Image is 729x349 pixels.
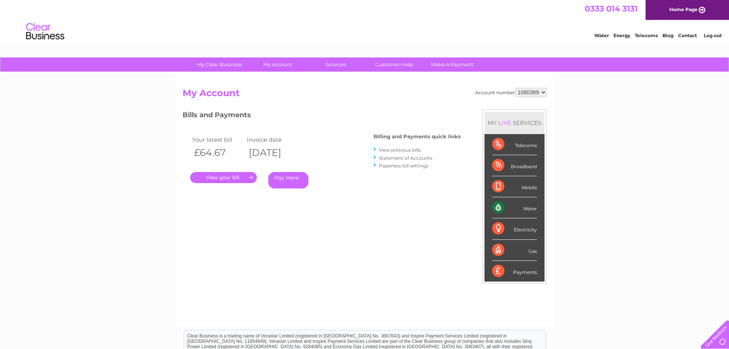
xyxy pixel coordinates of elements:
[635,33,658,38] a: Telecoms
[594,33,609,38] a: Water
[304,57,367,72] a: Services
[268,172,308,188] a: Pay Here
[379,155,432,161] a: Statement of Accounts
[379,147,421,153] a: View previous bills
[585,4,638,13] a: 0333 014 3131
[492,240,537,261] div: Gas
[484,112,545,134] div: MY SERVICES
[475,88,547,97] div: Account number
[497,119,513,126] div: LIVE
[379,163,428,169] a: Paperless bill settings
[183,110,461,123] h3: Bills and Payments
[492,197,537,218] div: Water
[613,33,630,38] a: Energy
[188,57,251,72] a: My Clear Business
[492,261,537,282] div: Payments
[190,145,245,161] th: £64.67
[26,20,65,43] img: logo.png
[245,134,300,145] td: Invoice date
[492,176,537,197] div: Mobile
[362,57,426,72] a: Customer Help
[704,33,722,38] a: Log out
[421,57,484,72] a: Make A Payment
[190,172,257,183] a: .
[190,134,245,145] td: Your latest bill
[246,57,309,72] a: My Account
[492,218,537,239] div: Electricity
[245,145,300,161] th: [DATE]
[678,33,697,38] a: Contact
[373,134,461,139] h4: Billing and Payments quick links
[492,134,537,155] div: Telecoms
[183,88,547,102] h2: My Account
[662,33,674,38] a: Blog
[492,155,537,176] div: Broadband
[184,4,546,37] div: Clear Business is a trading name of Verastar Limited (registered in [GEOGRAPHIC_DATA] No. 3667643...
